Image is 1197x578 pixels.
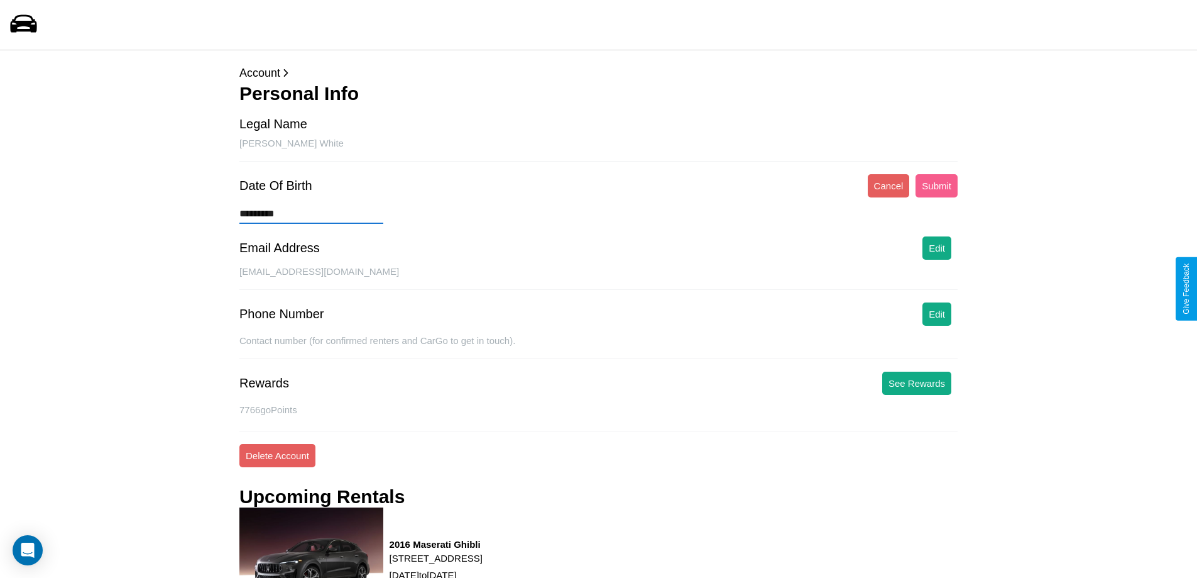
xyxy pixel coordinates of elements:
button: Cancel [868,174,910,197]
button: Edit [922,236,951,260]
button: See Rewards [882,372,951,395]
button: Delete Account [239,444,315,467]
div: Contact number (for confirmed renters and CarGo to get in touch). [239,335,958,359]
div: Rewards [239,376,289,391]
p: Account [239,63,958,83]
div: Phone Number [239,307,324,321]
div: [EMAIL_ADDRESS][DOMAIN_NAME] [239,266,958,290]
h3: 2016 Maserati Ghibli [390,539,483,550]
button: Edit [922,303,951,326]
button: Submit [916,174,958,197]
h3: Personal Info [239,83,958,104]
div: Open Intercom Messenger [13,535,43,565]
div: Date Of Birth [239,179,312,193]
div: [PERSON_NAME] White [239,138,958,162]
h3: Upcoming Rentals [239,486,405,508]
div: Email Address [239,241,320,255]
p: [STREET_ADDRESS] [390,550,483,567]
div: Give Feedback [1182,264,1191,314]
div: Legal Name [239,117,307,131]
p: 7766 goPoints [239,401,958,418]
